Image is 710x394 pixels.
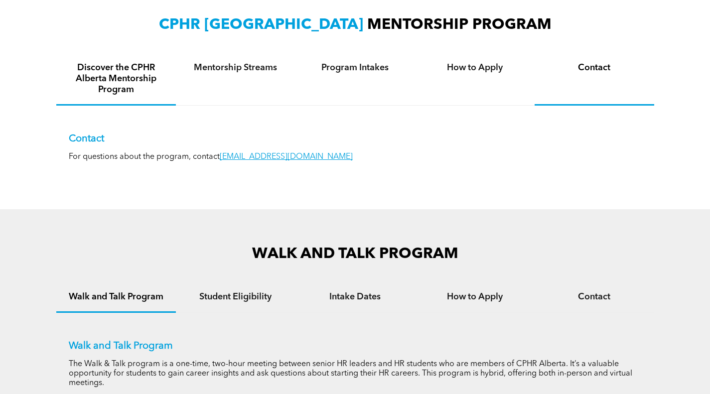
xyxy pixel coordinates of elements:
[252,247,458,262] span: WALK AND TALK PROGRAM
[367,17,552,32] span: MENTORSHIP PROGRAM
[65,62,167,95] h4: Discover the CPHR Alberta Mentorship Program
[69,340,642,352] p: Walk and Talk Program
[69,360,642,388] p: The Walk & Talk program is a one-time, two-hour meeting between senior HR leaders and HR students...
[185,291,286,302] h4: Student Eligibility
[69,152,642,162] p: For questions about the program, contact
[544,291,645,302] h4: Contact
[65,291,167,302] h4: Walk and Talk Program
[304,291,406,302] h4: Intake Dates
[220,153,353,161] a: [EMAIL_ADDRESS][DOMAIN_NAME]
[185,62,286,73] h4: Mentorship Streams
[159,17,363,32] span: CPHR [GEOGRAPHIC_DATA]
[424,62,526,73] h4: How to Apply
[424,291,526,302] h4: How to Apply
[544,62,645,73] h4: Contact
[304,62,406,73] h4: Program Intakes
[69,133,642,145] p: Contact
